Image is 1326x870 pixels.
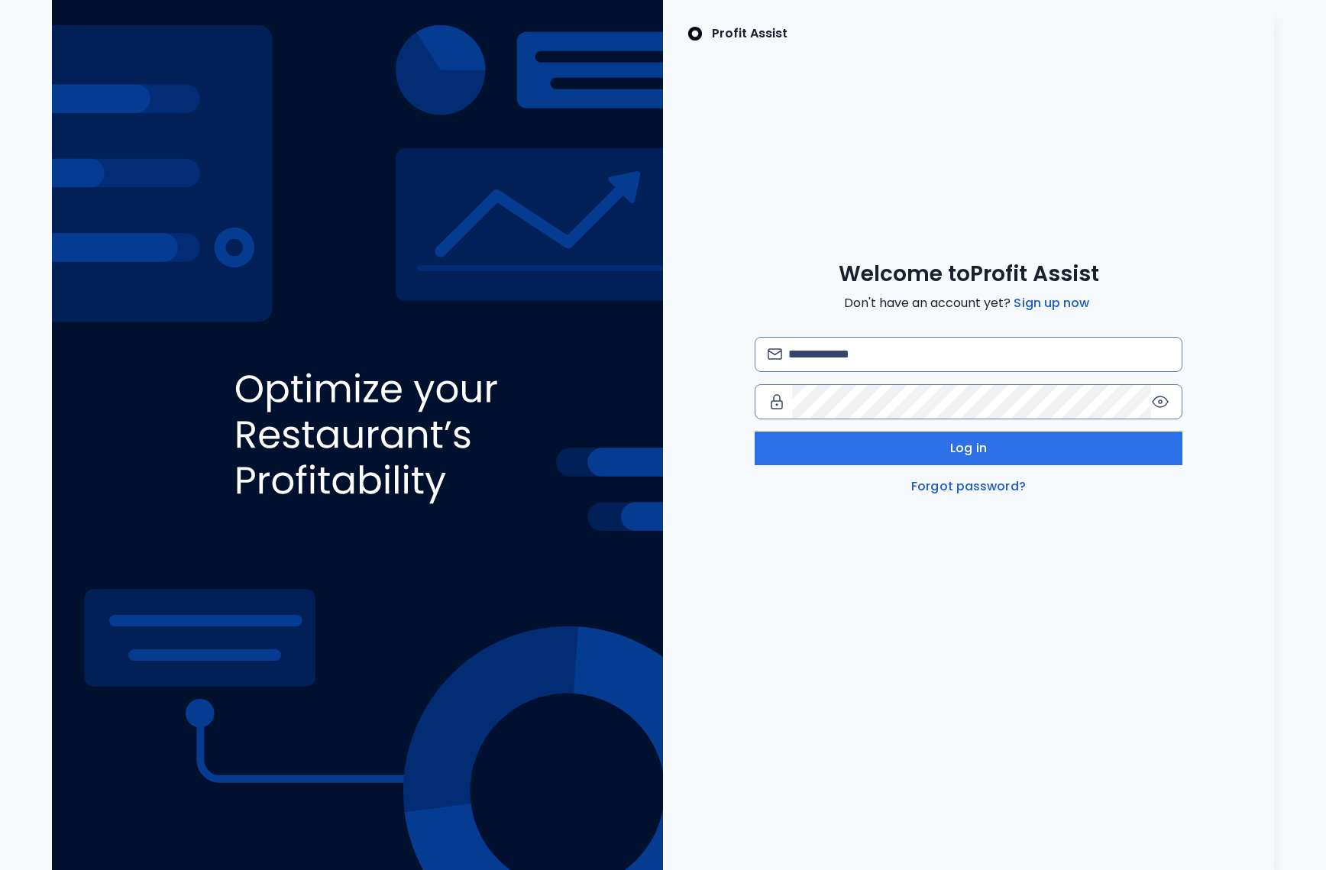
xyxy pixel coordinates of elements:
[1011,294,1092,312] a: Sign up now
[908,477,1029,496] a: Forgot password?
[768,348,782,360] img: email
[844,294,1092,312] span: Don't have an account yet?
[755,432,1182,465] button: Log in
[839,260,1099,288] span: Welcome to Profit Assist
[950,439,987,458] span: Log in
[687,24,703,43] img: SpotOn Logo
[712,24,788,43] p: Profit Assist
